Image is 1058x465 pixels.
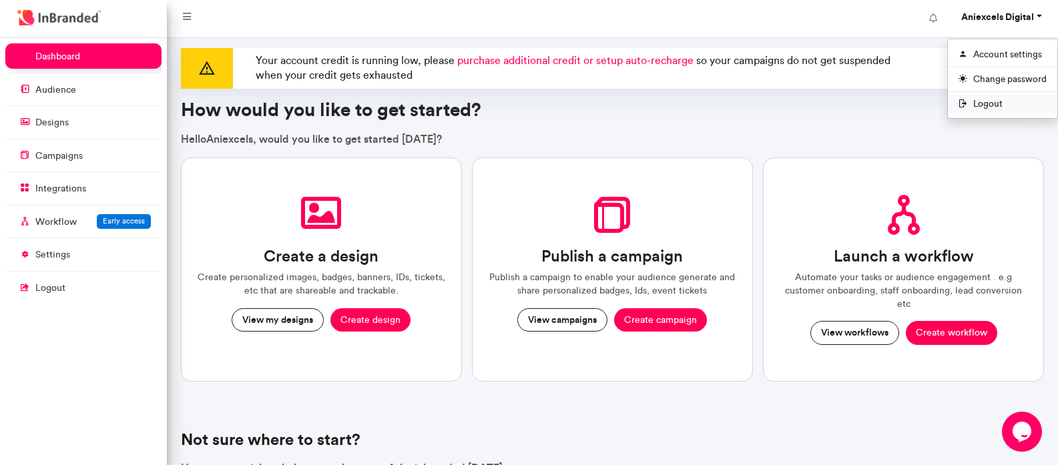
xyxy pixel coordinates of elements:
[948,95,1057,113] span: Logout
[5,109,162,135] a: designs
[948,70,1057,89] a: Change password
[810,321,899,345] button: View workflows
[181,430,1045,450] h4: Not sure where to start?
[906,321,997,345] button: Create workflow
[5,175,162,201] a: integrations
[5,77,162,102] a: audience
[181,131,1045,146] p: Hello Aniexcels , would you like to get started [DATE]?
[489,271,736,297] p: Publish a campaign to enable your audience generate and share personalized badges, Ids, event tic...
[948,45,1057,64] a: Account settings
[35,215,77,229] p: Workflow
[1002,412,1045,452] iframe: chat widget
[5,209,162,234] a: WorkflowEarly access
[198,271,445,297] p: Create personalized images, badges, banners, IDs, tickets, etc that are shareable and trackable.
[35,149,83,163] p: campaigns
[614,308,707,332] button: Create campaign
[232,308,324,332] button: View my designs
[5,43,162,69] a: dashboard
[517,308,607,332] button: View campaigns
[5,242,162,267] a: settings
[780,271,1027,310] p: Automate your tasks or audience engagement . e.g customer onboarding, staff onboarding, lead conv...
[330,308,411,332] button: Create design
[35,116,69,129] p: designs
[250,48,923,89] p: Your account credit is running low, please so your campaigns do not get suspended when your credi...
[35,83,76,97] p: audience
[947,39,1058,119] div: Aniexcels Digital
[181,99,1045,121] h3: How would you like to get started?
[541,247,683,266] h3: Publish a campaign
[35,182,86,195] p: integrations
[457,54,694,67] span: purchase additional credit or setup auto-recharge
[834,247,974,266] h3: Launch a workflow
[5,143,162,168] a: campaigns
[103,216,145,225] span: Early access
[961,11,1034,23] strong: Aniexcels Digital
[948,5,1053,32] a: Aniexcels Digital
[264,247,378,266] h3: Create a design
[35,282,65,295] p: logout
[35,50,80,63] p: dashboard
[35,248,70,262] p: settings
[14,7,104,29] img: InBranded Logo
